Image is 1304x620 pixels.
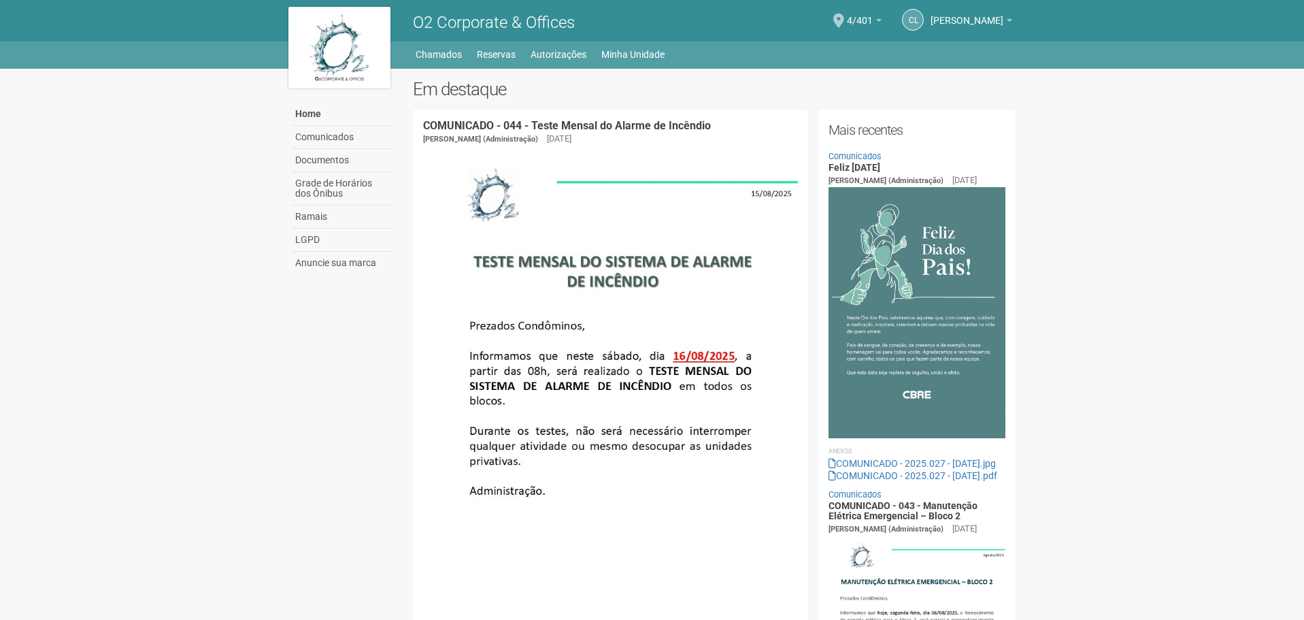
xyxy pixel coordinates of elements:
a: Documentos [292,149,392,172]
li: Anexos [829,445,1006,457]
span: [PERSON_NAME] (Administração) [829,176,943,185]
a: Home [292,103,392,126]
span: O2 Corporate & Offices [413,13,575,32]
a: COMUNICADO - 2025.027 - [DATE].pdf [829,470,997,481]
span: 4/401 [847,2,873,26]
img: COMUNICADO%20-%202025.027%20-%20Dia%20dos%20Pais.jpg [829,187,1006,438]
span: [PERSON_NAME] (Administração) [829,525,943,534]
h2: Mais recentes [829,120,1006,140]
span: Claudia Luíza Soares de Castro [931,2,1003,26]
a: Chamados [416,45,462,64]
div: [DATE] [952,523,977,535]
a: Minha Unidade [601,45,665,64]
a: [PERSON_NAME] [931,17,1012,28]
a: 4/401 [847,17,882,28]
a: Comunicados [292,126,392,149]
a: Ramais [292,206,392,229]
a: Comunicados [829,151,882,161]
span: [PERSON_NAME] (Administração) [423,135,538,144]
a: LGPD [292,229,392,252]
a: Feliz [DATE] [829,162,880,173]
a: Anuncie sua marca [292,252,392,274]
a: Autorizações [531,45,586,64]
h2: Em destaque [413,79,1016,99]
a: Comunicados [829,489,882,500]
a: COMUNICADO - 043 - Manutenção Elétrica Emergencial – Bloco 2 [829,500,977,521]
img: logo.jpg [288,7,390,88]
a: COMUNICADO - 2025.027 - [DATE].jpg [829,458,996,469]
a: COMUNICADO - 044 - Teste Mensal do Alarme de Incêndio [423,119,711,132]
a: Grade de Horários dos Ônibus [292,172,392,206]
div: [DATE] [547,133,571,145]
div: [DATE] [952,174,977,186]
a: Reservas [477,45,516,64]
a: CL [902,9,924,31]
